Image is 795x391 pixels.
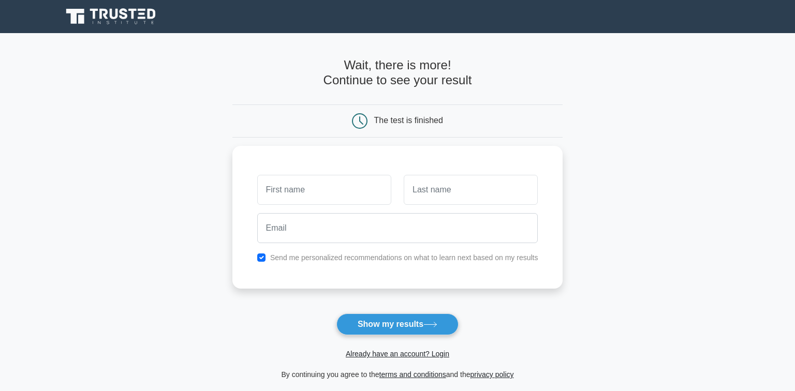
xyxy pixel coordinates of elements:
[404,175,538,205] input: Last name
[470,370,514,379] a: privacy policy
[232,58,563,88] h4: Wait, there is more! Continue to see your result
[346,350,449,358] a: Already have an account? Login
[270,253,538,262] label: Send me personalized recommendations on what to learn next based on my results
[257,175,391,205] input: First name
[257,213,538,243] input: Email
[226,368,569,381] div: By continuing you agree to the and the
[379,370,446,379] a: terms and conditions
[374,116,443,125] div: The test is finished
[336,313,459,335] button: Show my results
